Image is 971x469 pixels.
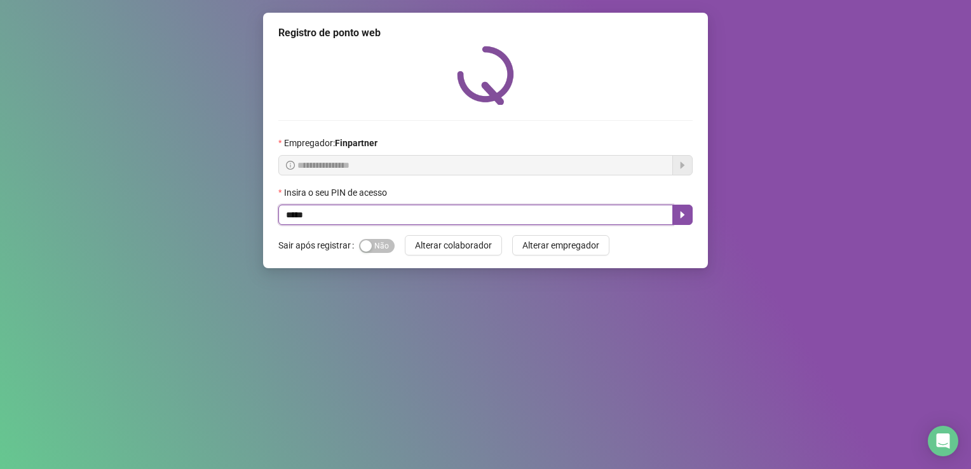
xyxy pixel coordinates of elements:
button: Alterar colaborador [405,235,502,255]
div: Registro de ponto web [278,25,693,41]
span: Empregador : [284,136,377,150]
span: Alterar colaborador [415,238,492,252]
span: Alterar empregador [522,238,599,252]
div: Open Intercom Messenger [928,426,958,456]
span: info-circle [286,161,295,170]
label: Insira o seu PIN de acesso [278,186,395,200]
span: caret-right [677,210,688,220]
img: QRPoint [457,46,514,105]
label: Sair após registrar [278,235,359,255]
strong: Finpartner [335,138,377,148]
button: Alterar empregador [512,235,609,255]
